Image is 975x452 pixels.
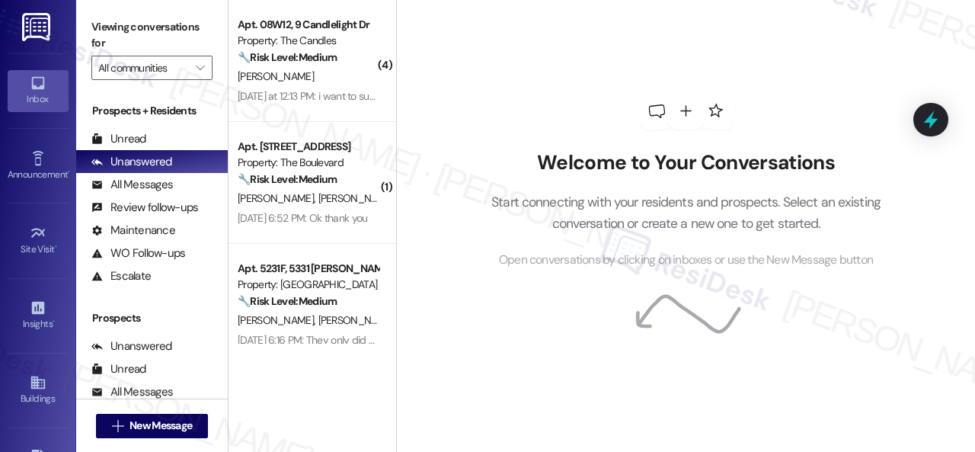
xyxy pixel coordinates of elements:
label: Viewing conversations for [91,15,213,56]
div: Prospects + Residents [76,103,228,119]
h2: Welcome to Your Conversations [468,151,904,175]
div: Prospects [76,310,228,326]
a: Insights • [8,295,69,336]
div: All Messages [91,177,173,193]
span: [PERSON_NAME] [318,313,395,327]
div: Unanswered [91,154,172,170]
div: Unread [91,131,146,147]
span: [PERSON_NAME] [238,191,318,205]
img: ResiDesk Logo [22,13,53,41]
div: Apt. [STREET_ADDRESS] [238,139,379,155]
button: New Message [96,414,209,438]
div: Maintenance [91,223,175,239]
div: [DATE] 6:52 PM: Ok thank you [238,211,367,225]
div: Unanswered [91,338,172,354]
strong: 🔧 Risk Level: Medium [238,50,337,64]
div: All Messages [91,384,173,400]
i:  [196,62,204,74]
div: Property: [GEOGRAPHIC_DATA] [238,277,379,293]
a: Buildings [8,370,69,411]
span: New Message [129,418,192,434]
input: All communities [98,56,188,80]
a: Site Visit • [8,220,69,261]
div: Property: The Candles [238,33,379,49]
i:  [112,420,123,432]
div: Apt. 08W12, 9 Candlelight Dr [238,17,379,33]
span: • [68,167,70,178]
div: Property: The Boulevard [238,155,379,171]
strong: 🔧 Risk Level: Medium [238,172,337,186]
span: • [53,316,55,327]
span: [PERSON_NAME] [318,191,395,205]
p: Start connecting with your residents and prospects. Select an existing conversation or create a n... [468,191,904,235]
div: Escalate [91,268,151,284]
span: [PERSON_NAME] [238,313,318,327]
div: [DATE] at 12:13 PM: i want to submit a work order [238,89,448,103]
strong: 🔧 Risk Level: Medium [238,294,337,308]
span: Open conversations by clicking on inboxes or use the New Message button [499,251,873,270]
div: Review follow-ups [91,200,198,216]
span: • [55,242,57,252]
div: WO Follow-ups [91,245,185,261]
span: [PERSON_NAME] [238,69,314,83]
div: Unread [91,361,146,377]
div: Apt. 5231F, 5331 [PERSON_NAME] [238,261,379,277]
a: Inbox [8,70,69,111]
